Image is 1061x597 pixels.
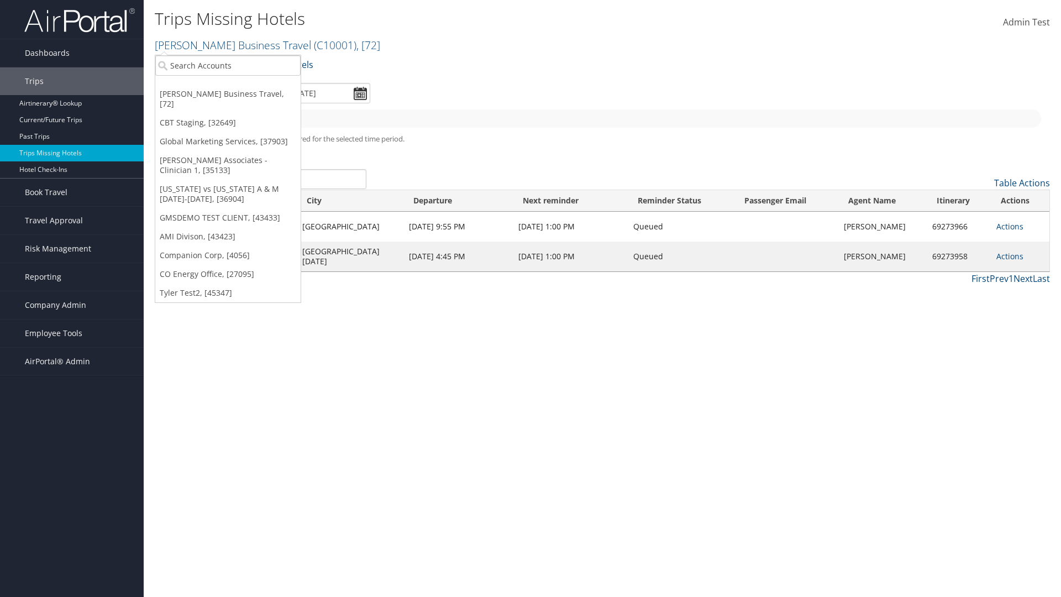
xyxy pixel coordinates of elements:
[990,273,1009,285] a: Prev
[25,320,82,347] span: Employee Tools
[628,242,734,271] td: Queued
[25,207,83,234] span: Travel Approval
[991,190,1049,212] th: Actions
[403,190,513,212] th: Departure: activate to sort column ascending
[314,38,356,53] span: ( C10001 )
[155,151,301,180] a: [PERSON_NAME] Associates - Clinician 1, [35133]
[155,58,752,72] p: Filter:
[155,284,301,302] a: Tyler Test2, [45347]
[513,190,628,212] th: Next reminder
[994,177,1050,189] a: Table Actions
[297,212,403,242] td: [GEOGRAPHIC_DATA]
[254,83,370,103] input: [DATE] - [DATE]
[927,242,991,271] td: 69273958
[163,134,1042,144] h5: * progress bar represents overnights covered for the selected time period.
[25,348,90,375] span: AirPortal® Admin
[25,179,67,206] span: Book Travel
[25,235,91,263] span: Risk Management
[155,38,380,53] a: [PERSON_NAME] Business Travel
[25,39,70,67] span: Dashboards
[628,212,734,242] td: Queued
[927,190,991,212] th: Itinerary
[155,227,301,246] a: AMI Divison, [43423]
[1003,16,1050,28] span: Admin Test
[155,180,301,208] a: [US_STATE] vs [US_STATE] A & M [DATE]-[DATE], [36904]
[155,85,301,113] a: [PERSON_NAME] Business Travel, [72]
[1003,6,1050,40] a: Admin Test
[971,273,990,285] a: First
[25,67,44,95] span: Trips
[927,212,991,242] td: 69273966
[155,55,301,76] input: Search Accounts
[155,265,301,284] a: CO Energy Office, [27095]
[513,242,628,271] td: [DATE] 1:00 PM
[155,246,301,265] a: Companion Corp, [4056]
[25,263,61,291] span: Reporting
[155,113,301,132] a: CBT Staging, [32649]
[356,38,380,53] span: , [ 72 ]
[297,242,403,271] td: [GEOGRAPHIC_DATA][DATE]
[25,291,86,319] span: Company Admin
[1009,273,1013,285] a: 1
[838,190,926,212] th: Agent Name
[155,7,752,30] h1: Trips Missing Hotels
[403,242,513,271] td: [DATE] 4:45 PM
[403,212,513,242] td: [DATE] 9:55 PM
[996,251,1023,261] a: Actions
[838,212,926,242] td: [PERSON_NAME]
[297,190,403,212] th: City: activate to sort column ascending
[1033,273,1050,285] a: Last
[734,190,838,212] th: Passenger Email: activate to sort column ascending
[1013,273,1033,285] a: Next
[155,208,301,227] a: GMSDEMO TEST CLIENT, [43433]
[996,221,1023,232] a: Actions
[628,190,734,212] th: Reminder Status
[838,242,926,271] td: [PERSON_NAME]
[513,212,628,242] td: [DATE] 1:00 PM
[24,7,135,33] img: airportal-logo.png
[155,132,301,151] a: Global Marketing Services, [37903]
